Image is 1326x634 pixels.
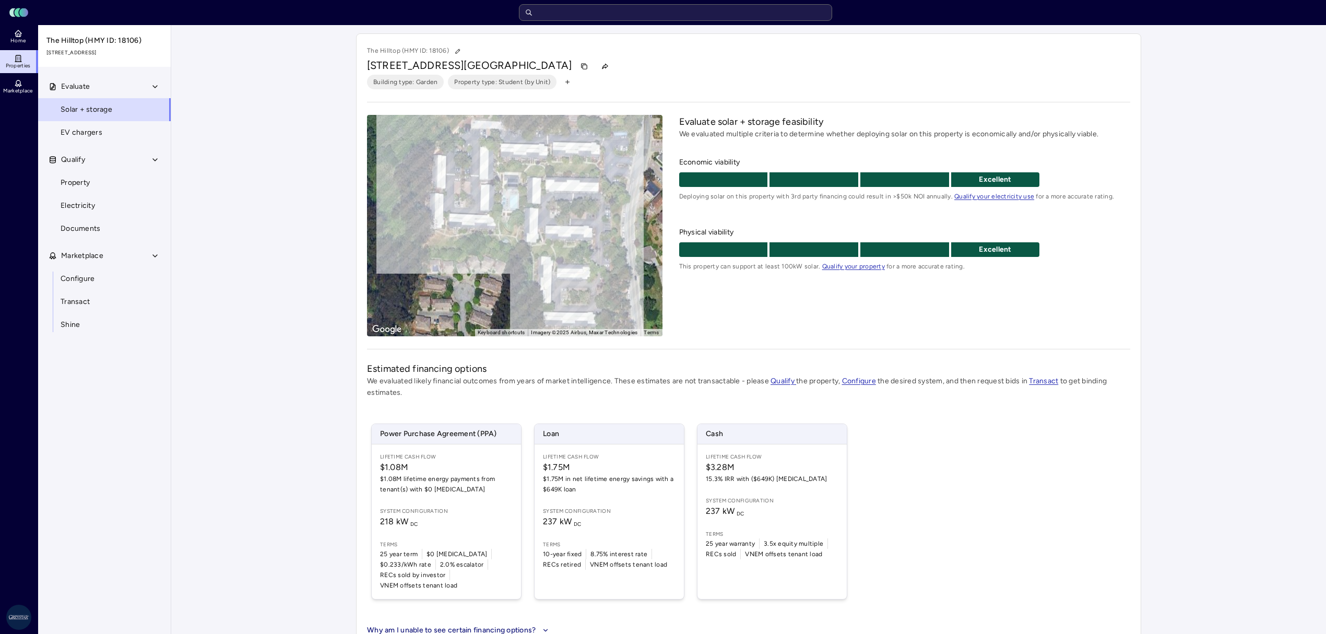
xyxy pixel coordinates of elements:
[706,497,838,505] span: System configuration
[61,296,90,308] span: Transact
[38,194,171,217] a: Electricity
[706,549,736,559] span: RECs sold
[543,474,676,495] span: $1.75M in net lifetime energy savings with a $649K loan
[706,461,838,474] span: $3.28M
[697,424,847,600] a: CashLifetime Cash Flow$3.28M15.3% IRR with ($649K) [MEDICAL_DATA]System configuration237 kW DCTer...
[954,193,1034,200] a: Qualify your electricity use
[543,516,582,526] span: 237 kW
[842,377,876,385] a: Configure
[61,154,85,166] span: Qualify
[478,329,525,336] button: Keyboard shortcuts
[679,157,1130,168] span: Economic viability
[706,474,838,484] span: 15.3% IRR with ($649K) [MEDICAL_DATA]
[380,461,513,474] span: $1.08M
[38,290,171,313] a: Transact
[370,323,404,336] a: Open this area in Google Maps (opens a new window)
[380,474,513,495] span: $1.08M lifetime energy payments from tenant(s) with $0 [MEDICAL_DATA]
[38,98,171,121] a: Solar + storage
[380,453,513,461] span: Lifetime Cash Flow
[679,191,1130,202] span: Deploying solar on this property with 3rd party financing could result in >$50k NOI annually. for...
[380,549,418,559] span: 25 year term
[61,319,80,331] span: Shine
[543,541,676,549] span: Terms
[380,516,418,526] span: 218 kW
[543,453,676,461] span: Lifetime Cash Flow
[61,200,95,212] span: Electricity
[679,261,1130,272] span: This property can support at least 100kW solar. for a more accurate rating.
[371,424,522,600] a: Power Purchase Agreement (PPA)Lifetime Cash Flow$1.08M$1.08M lifetime energy payments from tenant...
[367,59,464,72] span: [STREET_ADDRESS]
[367,44,465,58] p: The Hilltop (HMY ID: 18106)
[706,530,838,538] span: Terms
[679,128,1130,140] p: We evaluated multiple criteria to determine whether deploying solar on this property is economica...
[464,59,572,72] span: [GEOGRAPHIC_DATA]
[380,570,445,580] span: RECs sold by investor
[10,38,26,44] span: Home
[6,605,31,630] img: Greystar AS
[61,127,102,138] span: EV chargers
[543,559,581,570] span: RECs retired
[372,424,521,444] span: Power Purchase Agreement (PPA)
[697,424,847,444] span: Cash
[771,377,796,385] a: Qualify
[410,521,418,527] sub: DC
[454,77,550,87] span: Property type: Student (by Unit)
[534,424,684,600] a: LoanLifetime Cash Flow$1.75M$1.75M in net lifetime energy savings with a $649K loanSystem configu...
[46,49,163,57] span: [STREET_ADDRESS]
[679,115,1130,128] h2: Evaluate solar + storage feasibility
[3,88,32,94] span: Marketplace
[574,521,582,527] sub: DC
[367,362,1130,375] h2: Estimated financing options
[380,541,513,549] span: Terms
[61,177,90,189] span: Property
[38,267,171,290] a: Configure
[373,77,437,87] span: Building type: Garden
[6,63,31,69] span: Properties
[367,375,1130,398] p: We evaluated likely financial outcomes from years of market intelligence. These estimates are not...
[61,250,103,262] span: Marketplace
[543,507,676,515] span: System configuration
[61,104,112,115] span: Solar + storage
[1029,377,1058,385] a: Transact
[46,35,163,46] span: The Hilltop (HMY ID: 18106)
[61,223,100,234] span: Documents
[38,313,171,336] a: Shine
[737,510,744,517] sub: DC
[745,549,822,559] span: VNEM offsets tenant load
[380,507,513,515] span: System configuration
[38,217,171,240] a: Documents
[380,559,431,570] span: $0.233/kWh rate
[61,81,90,92] span: Evaluate
[38,244,172,267] button: Marketplace
[61,273,94,285] span: Configure
[822,263,885,270] a: Qualify your property
[448,75,557,89] button: Property type: Student (by Unit)
[38,121,171,144] a: EV chargers
[367,75,444,89] button: Building type: Garden
[590,549,647,559] span: 8.75% interest rate
[543,461,676,474] span: $1.75M
[38,75,172,98] button: Evaluate
[951,174,1040,185] p: Excellent
[951,244,1040,255] p: Excellent
[531,330,637,335] span: Imagery ©2025 Airbus, Maxar Technologies
[440,559,484,570] span: 2.0% escalator
[370,323,404,336] img: Google
[644,330,659,335] a: Terms (opens in new tab)
[706,506,744,516] span: 237 kW
[706,453,838,461] span: Lifetime Cash Flow
[706,538,755,549] span: 25 year warranty
[535,424,684,444] span: Loan
[764,538,823,549] span: 3.5x equity multiple
[427,549,487,559] span: $0 [MEDICAL_DATA]
[38,171,171,194] a: Property
[679,227,1130,238] span: Physical viability
[590,559,667,570] span: VNEM offsets tenant load
[543,549,582,559] span: 10-year fixed
[38,148,172,171] button: Qualify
